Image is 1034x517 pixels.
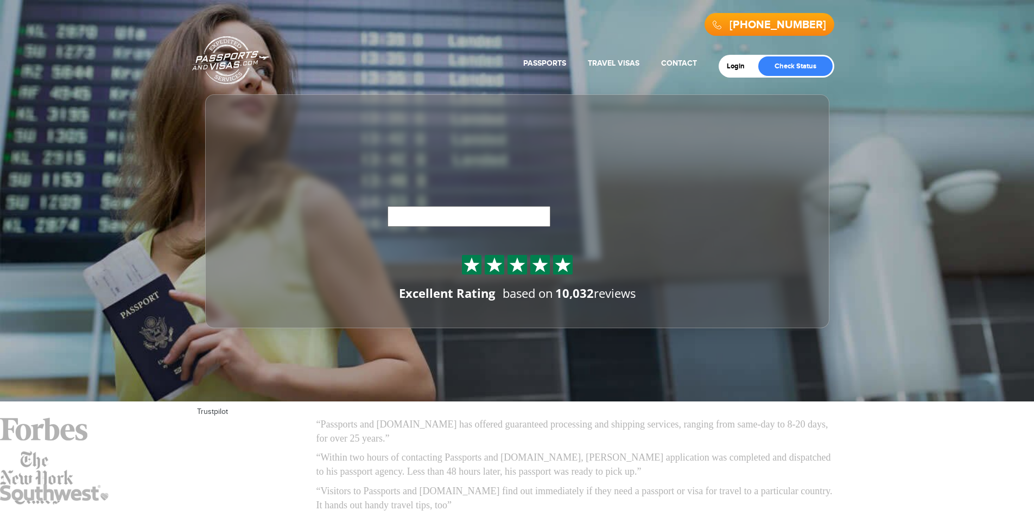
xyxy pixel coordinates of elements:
img: Sprite St [555,257,571,273]
a: Passports [523,59,566,68]
a: Passports & [DOMAIN_NAME] [192,36,269,85]
img: Sprite St [464,257,480,273]
div: Excellent Rating [399,285,495,302]
a: Check Status [758,56,833,76]
img: Sprite St [509,257,525,273]
img: Sprite St [532,257,548,273]
p: “Within two hours of contacting Passports and [DOMAIN_NAME], [PERSON_NAME] application was comple... [316,451,838,478]
a: Contact [661,59,697,68]
strong: 10,032 [555,285,594,301]
a: Login [727,62,752,71]
p: “Visitors to Passports and [DOMAIN_NAME] find out immediately if they need a passport or visa for... [316,484,838,512]
p: “Passports and [DOMAIN_NAME] has offered guaranteed processing and shipping services, ranging fro... [316,418,838,445]
img: Sprite St [486,257,503,273]
a: [PHONE_NUMBER] [729,18,826,31]
span: based on [503,285,553,301]
a: Travel Visas [588,59,639,68]
span: reviews [555,285,636,301]
a: Trustpilot [197,407,228,416]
